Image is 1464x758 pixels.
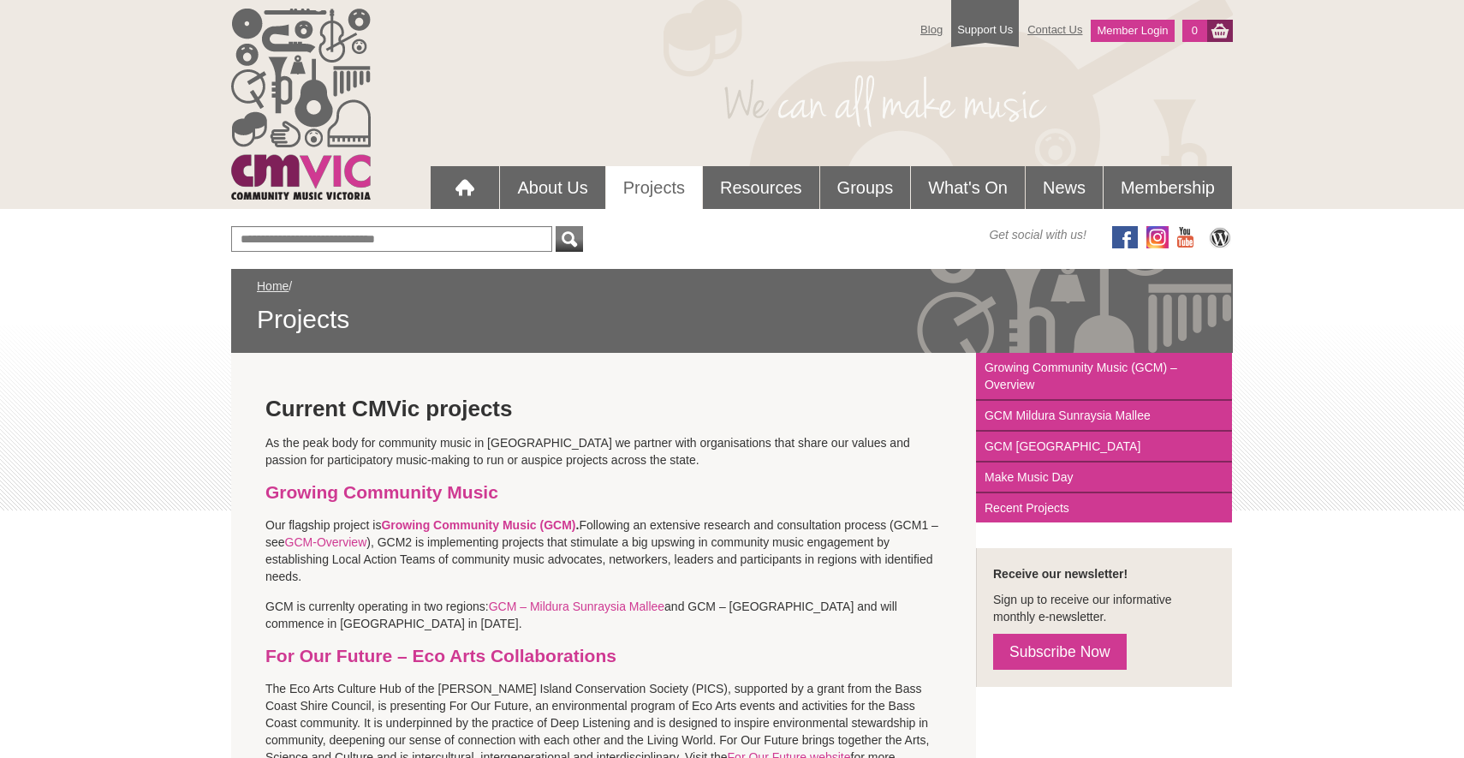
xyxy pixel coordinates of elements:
[976,353,1232,401] a: Growing Community Music (GCM) – Overview
[993,634,1127,670] a: Subscribe Now
[265,434,942,469] p: As the peak body for community music in [GEOGRAPHIC_DATA] we partner with organisations that shar...
[993,591,1215,625] p: Sign up to receive our informative monthly e-newsletter.
[381,518,579,532] strong: .
[989,226,1086,243] span: Get social with us!
[265,482,498,502] a: Growing Community Music
[1182,20,1207,42] a: 0
[1019,15,1091,45] a: Contact Us
[911,166,1025,209] a: What's On
[257,278,1207,336] div: /
[606,166,702,209] a: Projects
[231,9,371,200] img: cmvic_logo.png
[265,516,942,585] p: Our flagship project is Following an extensive research and consultation process (GCM1 – see ), G...
[703,166,819,209] a: Resources
[1091,20,1174,42] a: Member Login
[976,493,1232,522] a: Recent Projects
[1146,226,1169,248] img: icon-instagram.png
[381,518,575,532] a: Growing Community Music (GCM)
[976,401,1232,432] a: GCM Mildura Sunraysia Mallee
[976,432,1232,463] a: GCM [GEOGRAPHIC_DATA]
[257,303,1207,336] span: Projects
[1207,226,1233,248] img: CMVic Blog
[489,600,664,613] a: GCM – Mildura Sunraysia Mallee
[1026,166,1103,209] a: News
[265,646,616,665] a: For Our Future – Eco Arts Collaborations
[820,166,911,209] a: Groups
[912,15,951,45] a: Blog
[976,463,1232,493] a: Make Music Day
[1104,166,1232,209] a: Membership
[285,535,367,549] a: GCM-Overview
[265,598,942,632] p: GCM is currenlty operating in two regions: and GCM – [GEOGRAPHIC_DATA] and will commence in [GEOG...
[993,567,1128,581] strong: Receive our newsletter!
[500,166,604,209] a: About Us
[265,396,942,421] h2: Current CMVic projects
[257,279,289,293] a: Home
